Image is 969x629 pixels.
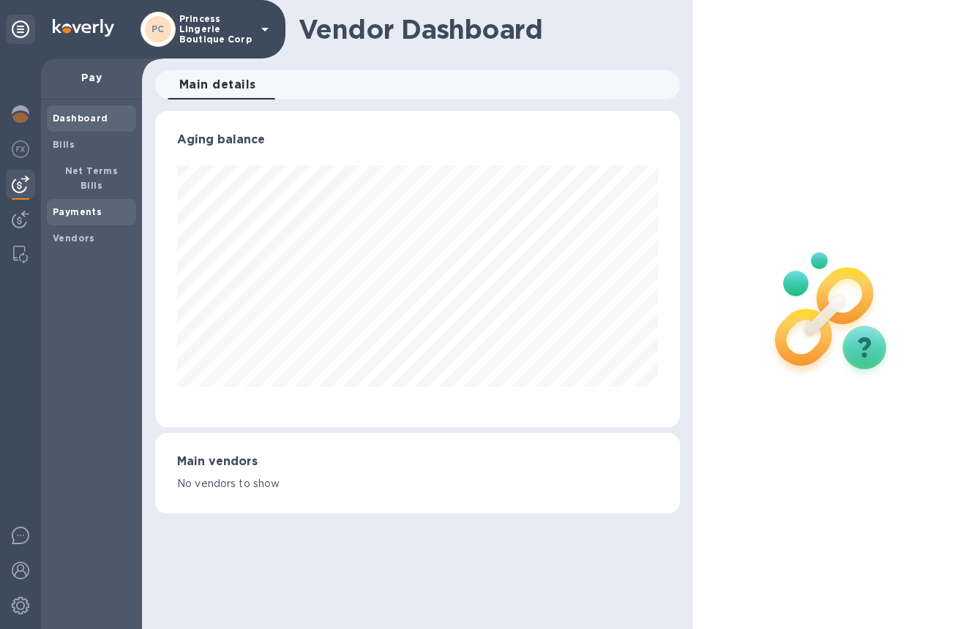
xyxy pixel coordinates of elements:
[177,133,658,147] h3: Aging balance
[177,476,658,491] p: No vendors to show
[6,15,35,44] div: Unpin categories
[177,455,658,469] h3: Main vendors
[151,23,165,34] b: PC
[12,140,29,158] img: Foreign exchange
[299,14,670,45] h1: Vendor Dashboard
[53,139,75,150] b: Bills
[179,75,256,95] span: Main details
[53,206,102,217] b: Payments
[53,70,130,85] p: Pay
[53,233,95,244] b: Vendors
[179,14,252,45] p: Princess Lingerie Boutique Corp
[53,19,114,37] img: Logo
[65,165,119,191] b: Net Terms Bills
[53,113,108,124] b: Dashboard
